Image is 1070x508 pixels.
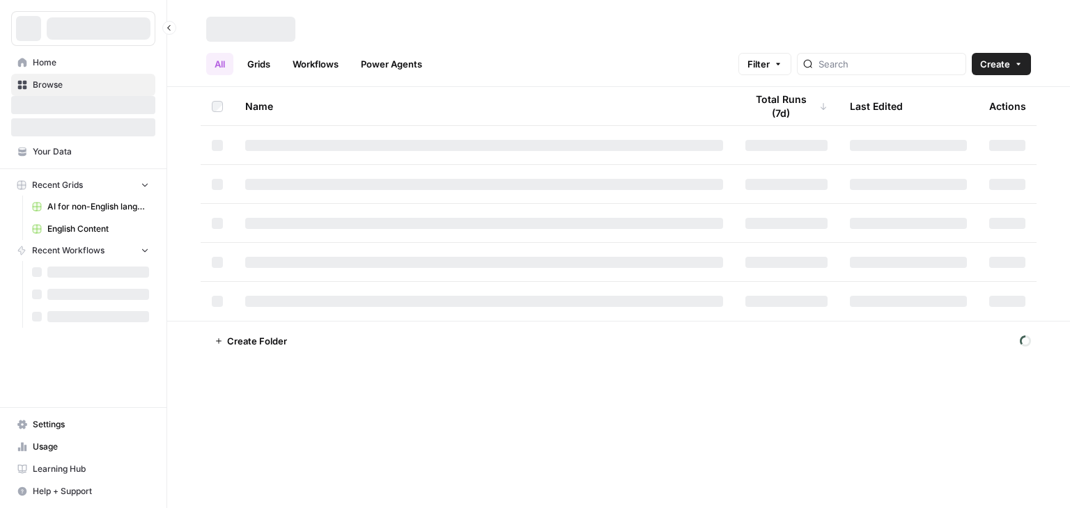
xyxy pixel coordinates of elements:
[11,436,155,458] a: Usage
[47,200,149,213] span: AI for non-English languages
[245,87,723,125] div: Name
[33,56,149,69] span: Home
[11,240,155,261] button: Recent Workflows
[33,79,149,91] span: Browse
[11,74,155,96] a: Browse
[33,440,149,453] span: Usage
[206,330,295,352] button: Create Folder
[206,53,233,75] a: All
[352,53,431,75] a: Power Agents
[26,218,155,240] a: English Content
[227,334,287,348] span: Create Folder
[33,463,149,475] span: Learning Hub
[972,53,1031,75] button: Create
[980,57,1010,71] span: Create
[738,53,791,75] button: Filter
[11,141,155,163] a: Your Data
[32,179,83,191] span: Recent Grids
[11,480,155,502] button: Help + Support
[32,244,104,257] span: Recent Workflows
[747,57,770,71] span: Filter
[33,418,149,431] span: Settings
[989,87,1026,125] div: Actions
[26,196,155,218] a: AI for non-English languages
[33,485,149,498] span: Help + Support
[745,87,828,125] div: Total Runs (7d)
[11,175,155,196] button: Recent Grids
[239,53,279,75] a: Grids
[33,145,149,158] span: Your Data
[850,87,903,125] div: Last Edited
[47,223,149,235] span: English Content
[284,53,347,75] a: Workflows
[819,57,960,71] input: Search
[11,458,155,480] a: Learning Hub
[11,51,155,74] a: Home
[11,413,155,436] a: Settings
